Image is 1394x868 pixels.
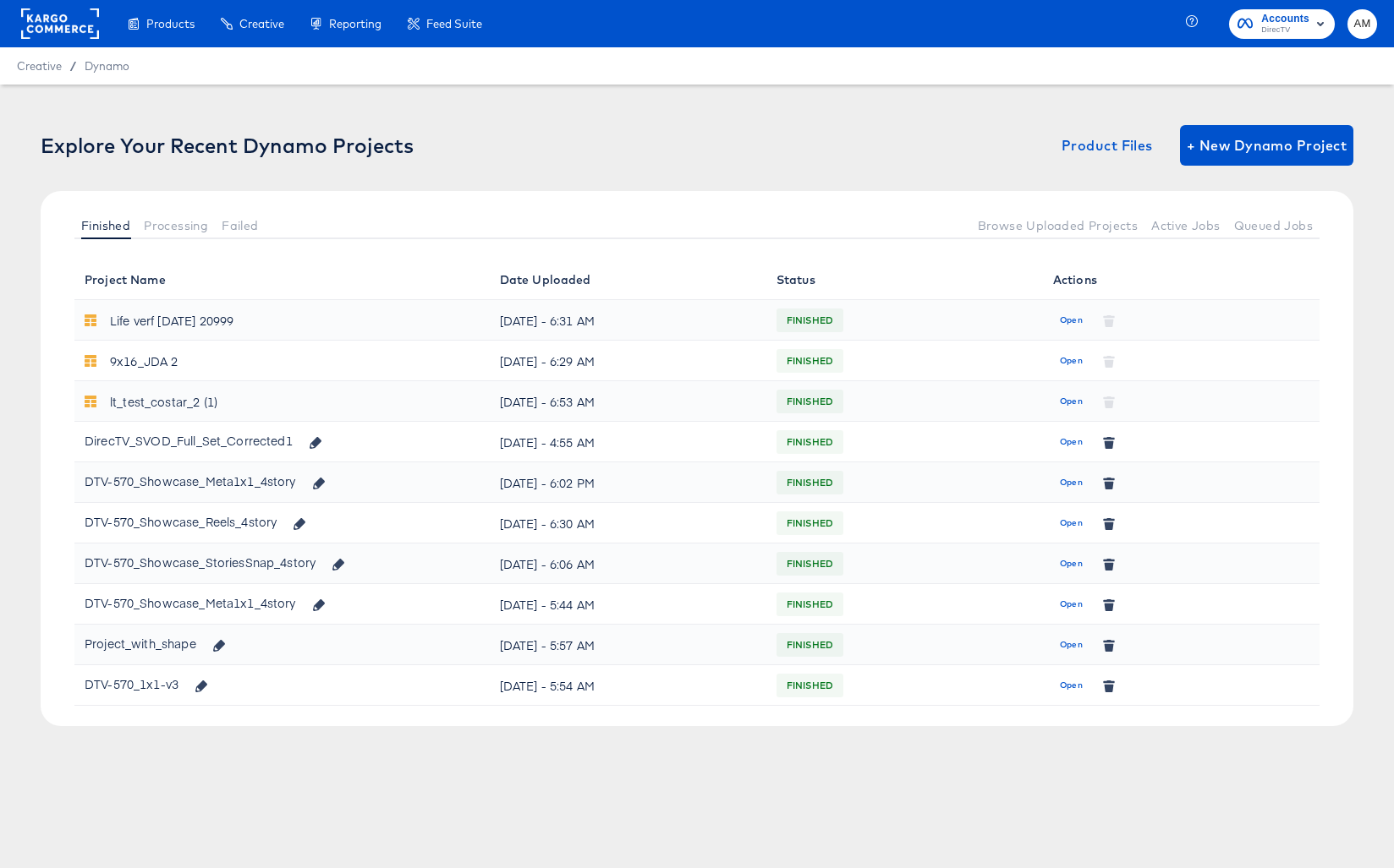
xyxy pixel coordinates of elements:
span: AM [1354,14,1370,34]
span: Finished [81,219,130,232]
div: DTV-570_Showcase_Reels_4story [85,508,316,537]
div: [DATE] - 5:54 AM [500,672,756,699]
span: FINISHED [777,510,843,537]
div: [DATE] - 4:55 AM [500,429,756,456]
span: Open [1060,313,1083,328]
span: FINISHED [777,429,843,456]
span: FINISHED [777,307,843,334]
div: Explore Your Recent Dynamo Projects [41,134,414,157]
span: Open [1060,637,1083,652]
div: [DATE] - 6:31 AM [500,307,756,334]
div: [DATE] - 6:02 PM [500,469,756,496]
button: AccountsDirecTV [1229,9,1335,39]
button: Open [1053,469,1089,496]
span: Open [1060,434,1083,450]
button: Open [1053,591,1089,618]
div: [DATE] - 6:29 AM [500,347,756,374]
span: FINISHED [777,672,843,699]
span: Open [1060,516,1083,531]
span: Queued Jobs [1234,219,1313,232]
span: DirecTV [1261,24,1309,37]
th: Project Name [74,259,490,300]
div: DirecTV_SVOD_Full_Set_Corrected1 [85,427,332,456]
span: FINISHED [777,591,843,618]
div: [DATE] - 5:57 AM [500,631,756,658]
button: Product Files [1055,125,1160,166]
span: Browse Uploaded Projects [978,219,1139,232]
div: [DATE] - 6:53 AM [500,388,756,415]
th: Actions [1043,259,1320,300]
span: Open [1060,353,1083,368]
button: Open [1053,550,1089,577]
span: FINISHED [777,469,843,496]
button: Open [1053,672,1089,699]
span: FINISHED [777,347,843,374]
button: Open [1053,388,1089,415]
button: Open [1053,510,1089,537]
span: Accounts [1261,10,1309,28]
span: FINISHED [777,631,843,658]
div: Project_with_shape [85,630,235,658]
span: FINISHED [777,388,843,415]
div: 9x16_JDA 2 [110,347,178,374]
span: Open [1060,556,1083,571]
button: Open [1053,429,1089,456]
span: Open [1060,597,1083,612]
span: Open [1060,394,1083,409]
span: Products [146,17,195,30]
div: [DATE] - 6:06 AM [500,550,756,577]
button: Open [1053,631,1089,658]
div: DTV-570_Showcase_Meta1x1_4story [85,467,335,496]
button: Open [1053,307,1089,334]
a: Dynamo [85,59,129,73]
span: Processing [144,219,208,232]
div: DTV-570_Showcase_StoriesSnap_4story [85,549,355,577]
button: AM [1347,9,1377,39]
span: / [62,59,85,73]
button: + New Dynamo Project [1180,125,1353,166]
button: Open [1053,347,1089,374]
span: Open [1060,678,1083,693]
span: FINISHED [777,550,843,577]
div: lt_test_costar_2 (1) [110,388,217,415]
span: Feed Suite [426,17,482,30]
div: [DATE] - 6:30 AM [500,510,756,537]
th: Status [766,259,1043,300]
span: Failed [222,219,258,232]
span: Open [1060,475,1083,490]
div: Life verf [DATE] 20999 [110,307,233,334]
span: Product Files [1062,134,1153,157]
span: Active Jobs [1151,219,1220,232]
th: Date Uploaded [490,259,766,300]
div: DTV-570_1x1-v3 [85,670,218,699]
span: + New Dynamo Project [1187,134,1347,157]
span: Creative [17,59,62,73]
div: DTV-570_Showcase_Meta1x1_4story [85,589,335,618]
span: Reporting [329,17,381,30]
div: [DATE] - 5:44 AM [500,591,756,618]
span: Creative [239,17,284,30]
